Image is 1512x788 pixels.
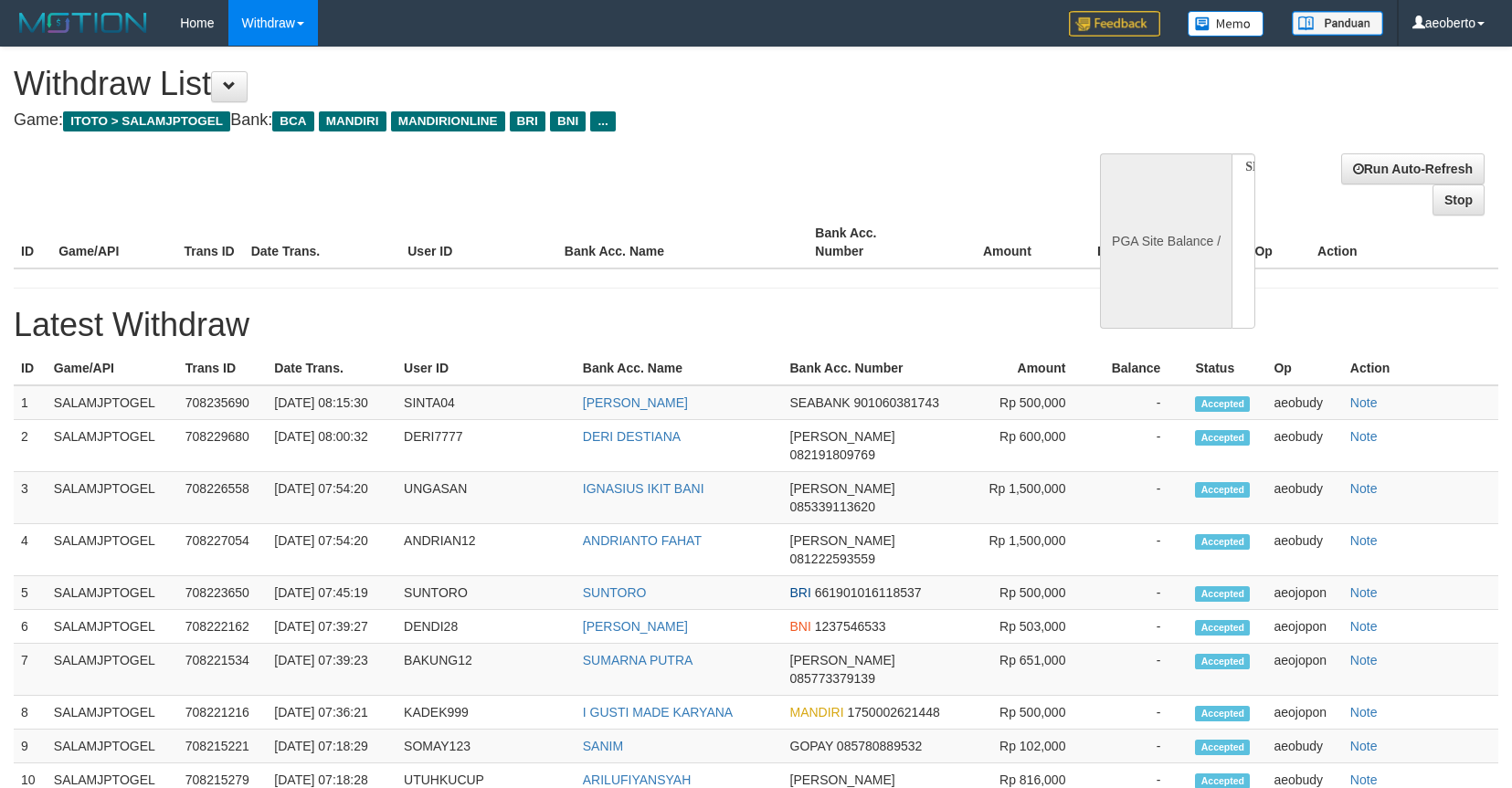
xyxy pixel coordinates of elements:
[1266,352,1342,385] th: Op
[267,472,397,524] td: [DATE] 07:54:20
[178,644,268,696] td: 708221534
[14,307,1498,343] h1: Latest Withdraw
[1266,610,1342,644] td: aeojopon
[47,385,178,420] td: SALAMJPTOGEL
[319,111,386,131] span: MANDIRI
[51,216,176,268] th: Game/API
[14,644,47,696] td: 7
[176,216,243,268] th: Trans ID
[1093,730,1188,763] td: -
[63,111,230,131] span: ITOTO > SALAMJPTOGEL
[583,653,693,667] a: SUMARNA PUTRA
[397,576,576,610] td: SUNTORO
[783,352,981,385] th: Bank Acc. Number
[790,653,895,667] span: [PERSON_NAME]
[790,499,875,514] span: 085339113620
[583,429,681,444] a: DERI DESTIANA
[1350,585,1378,600] a: Note
[981,524,1094,576] td: Rp 1,500,000
[267,352,397,385] th: Date Trans.
[178,610,268,644] td: 708222162
[1350,772,1378,787] a: Note
[1195,620,1250,636] span: Accepted
[47,576,178,610] td: SALAMJPTOGEL
[267,420,397,472] td: [DATE] 08:00:32
[14,352,47,385] th: ID
[14,730,47,763] td: 9
[1069,11,1160,37] img: Feedback.jpg
[837,739,922,753] span: 085780889532
[397,610,576,644] td: DENDI28
[14,111,989,130] h4: Game: Bank:
[583,739,623,753] a: SANIM
[790,395,851,410] span: SEABANK
[267,644,397,696] td: [DATE] 07:39:23
[1266,385,1342,420] td: aeobudy
[178,696,268,730] td: 708221216
[397,420,576,472] td: DERI7777
[583,395,688,410] a: [PERSON_NAME]
[981,385,1094,420] td: Rp 500,000
[1433,184,1485,215] a: Stop
[981,730,1094,763] td: Rp 102,000
[1195,482,1250,498] span: Accepted
[1195,430,1250,446] span: Accepted
[790,552,875,566] span: 081222593559
[1093,576,1188,610] td: -
[400,216,557,268] th: User ID
[1188,11,1264,37] img: Button%20Memo.svg
[981,576,1094,610] td: Rp 500,000
[1350,429,1378,444] a: Note
[1266,644,1342,696] td: aeojopon
[178,730,268,763] td: 708215221
[1093,472,1188,524] td: -
[1266,730,1342,763] td: aeobudy
[47,730,178,763] td: SALAMJPTOGEL
[47,696,178,730] td: SALAMJPTOGEL
[1093,644,1188,696] td: -
[14,524,47,576] td: 4
[1093,385,1188,420] td: -
[583,585,647,600] a: SUNTORO
[267,730,397,763] td: [DATE] 07:18:29
[14,216,51,268] th: ID
[981,696,1094,730] td: Rp 500,000
[267,524,397,576] td: [DATE] 07:54:20
[583,481,704,496] a: IGNASIUS IKIT BANI
[1195,586,1250,602] span: Accepted
[391,111,505,131] span: MANDIRIONLINE
[790,619,811,634] span: BNI
[576,352,783,385] th: Bank Acc. Name
[1266,420,1342,472] td: aeobudy
[178,472,268,524] td: 708226558
[981,420,1094,472] td: Rp 600,000
[267,576,397,610] td: [DATE] 07:45:19
[557,216,809,268] th: Bank Acc. Name
[1093,610,1188,644] td: -
[1195,740,1250,755] span: Accepted
[14,576,47,610] td: 5
[790,585,811,600] span: BRI
[178,385,268,420] td: 708235690
[1350,533,1378,548] a: Note
[397,385,576,420] td: SINTA04
[14,66,989,102] h1: Withdraw List
[1195,654,1250,669] span: Accepted
[1266,524,1342,576] td: aeobudy
[981,644,1094,696] td: Rp 651,000
[397,730,576,763] td: SOMAY123
[808,216,933,268] th: Bank Acc. Number
[550,111,586,131] span: BNI
[178,420,268,472] td: 708229680
[244,216,401,268] th: Date Trans.
[1350,705,1378,720] a: Note
[14,696,47,730] td: 8
[47,472,178,524] td: SALAMJPTOGEL
[815,619,886,634] span: 1237546533
[1310,216,1498,268] th: Action
[790,533,895,548] span: [PERSON_NAME]
[1195,706,1250,721] span: Accepted
[583,772,692,787] a: ARILUFIYANSYAH
[1093,352,1188,385] th: Balance
[47,644,178,696] td: SALAMJPTOGEL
